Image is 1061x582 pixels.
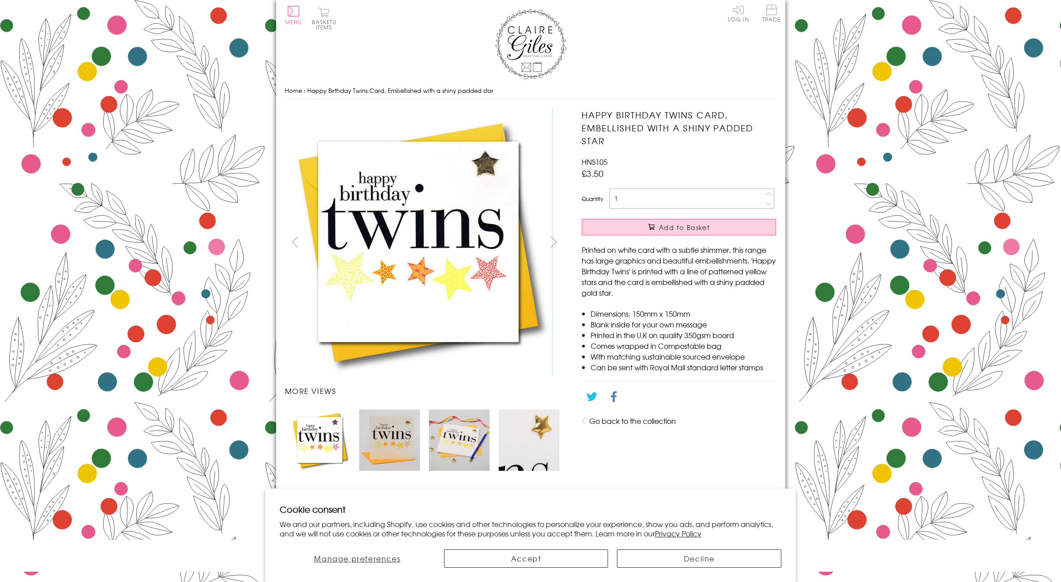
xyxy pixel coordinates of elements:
button: prev [285,232,305,252]
span: 0 items [316,18,336,31]
button: Decline [617,549,781,568]
li: Carousel Page 3 [424,405,494,475]
img: Happy Birthday Twins Card, Embellished with a shiny padded star [564,109,832,377]
img: Happy Birthday Twins Card, Embellished with a shiny padded star [285,109,553,376]
span: £3.50 [582,167,604,180]
label: Quantity [582,195,603,203]
li: Carousel Page 2 [355,405,424,475]
img: Happy Birthday Twins Card, Embellished with a shiny padded star [429,410,490,470]
p: Printed on white card with a subtle shimmer, this range has large graphics and beautiful embellis... [582,244,776,298]
button: Basket0 items [312,7,336,30]
h1: Happy Birthday Twins Card, Embellished with a shiny padded star [582,109,776,147]
li: Dimensions: 150mm x 150mm [591,308,776,319]
li: Carousel Page 1 (Current Slide) [285,405,355,475]
span: Menu [285,18,302,26]
button: Add to Basket [582,219,776,235]
a: Trade [762,4,781,24]
img: Happy Birthday Twins Card, Embellished with a shiny padded star [289,410,350,470]
h2: Cookie consent [280,503,782,515]
button: next [544,232,564,252]
ul: Carousel Pagination [285,405,564,475]
img: Happy Birthday Twins Card, Embellished with a shiny padded star [499,410,559,470]
li: Carousel Page 4 [494,405,564,475]
li: Can be sent with Royal Mail standard letter stamps [591,362,776,373]
button: Manage preferences [280,549,435,568]
img: Happy Birthday Twins Card, Embellished with a shiny padded star [359,410,420,470]
a: Go back to the collection [589,415,676,426]
li: Blank inside for your own message [591,319,776,330]
a: Home [285,86,302,95]
li: With matching sustainable sourced envelope [591,351,776,362]
button: Accept [444,549,608,568]
span: Manage preferences [314,553,400,564]
button: Menu [285,6,302,25]
span: Happy Birthday Twins Card, Embellished with a shiny padded star [307,86,493,95]
nav: breadcrumbs [285,82,776,100]
a: Privacy Policy [655,528,701,539]
p: We and our partners, including Shopify, use cookies and other technologies to personalize your ex... [280,519,782,538]
li: Comes wrapped in Compostable bag [591,340,776,351]
span: › [304,86,306,95]
span: Add to Basket [659,223,710,232]
span: Trade [762,4,781,22]
img: Claire Giles Greetings Cards [495,9,566,80]
li: Printed in the U.K on quality 350gsm board [591,330,776,340]
a: Log In [728,4,749,22]
h3: More views [285,385,564,396]
span: HNS105 [582,156,608,167]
